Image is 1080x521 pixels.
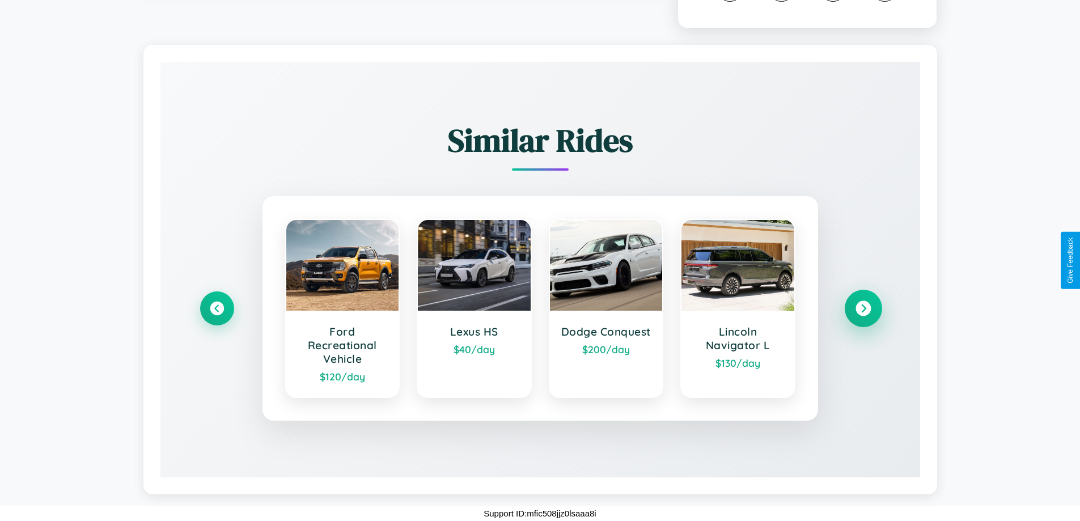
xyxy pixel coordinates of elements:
[484,506,596,521] p: Support ID: mfic508jjz0lsaaa8i
[561,343,651,355] div: $ 200 /day
[561,325,651,338] h3: Dodge Conquest
[429,343,519,355] div: $ 40 /day
[417,219,532,398] a: Lexus HS$40/day
[680,219,795,398] a: Lincoln Navigator L$130/day
[693,325,783,352] h3: Lincoln Navigator L
[549,219,664,398] a: Dodge Conquest$200/day
[285,219,400,398] a: Ford Recreational Vehicle$120/day
[429,325,519,338] h3: Lexus HS
[298,370,388,383] div: $ 120 /day
[298,325,388,366] h3: Ford Recreational Vehicle
[200,118,880,162] h2: Similar Rides
[693,357,783,369] div: $ 130 /day
[1066,238,1074,283] div: Give Feedback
